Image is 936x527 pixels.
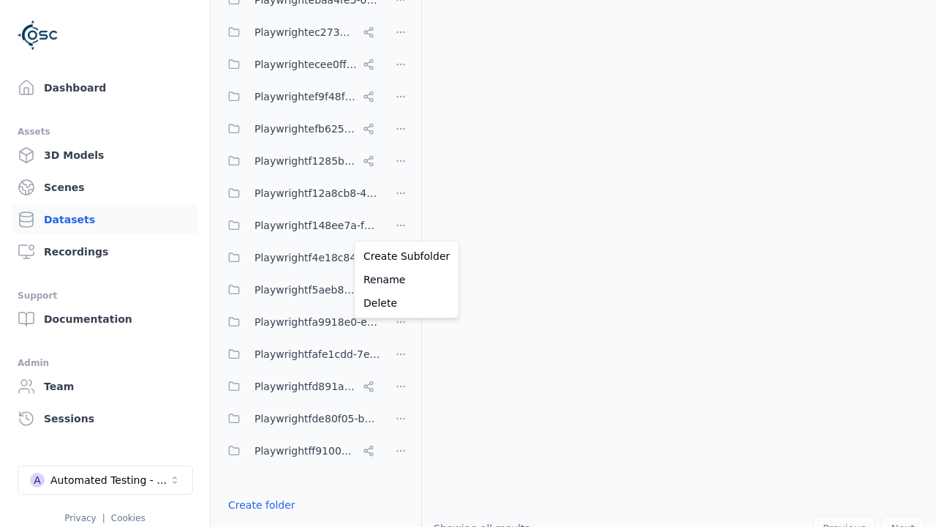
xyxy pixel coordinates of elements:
a: Create Subfolder [358,244,456,268]
a: Rename [358,268,456,291]
a: Delete [358,291,456,315]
